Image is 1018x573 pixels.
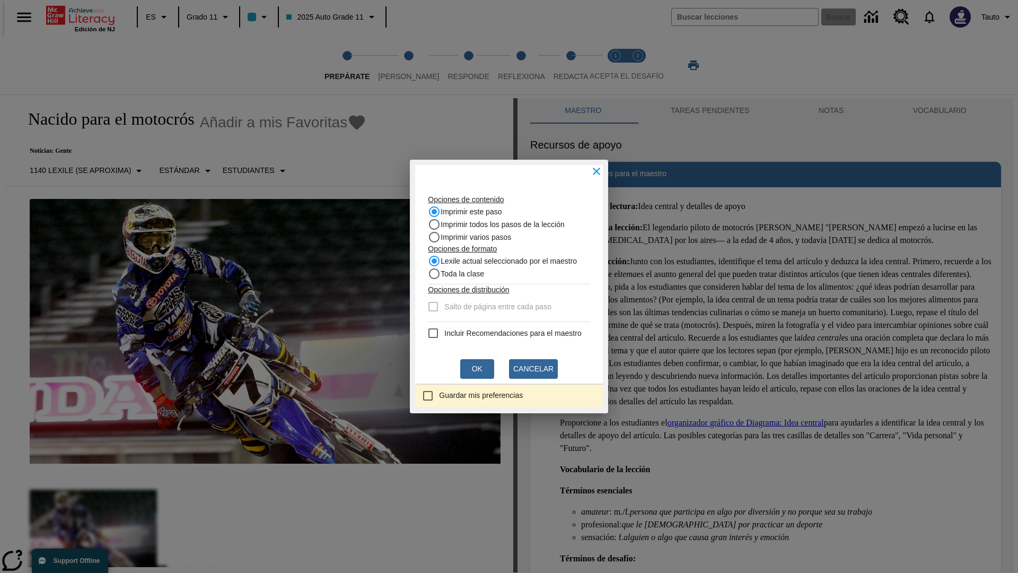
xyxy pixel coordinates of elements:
span: Salto de página entre cada paso [444,301,551,312]
span: Lexile actual seleccionado por el maestro [441,256,577,267]
p: Opciones de contenido [428,194,590,205]
button: Cancelar [509,359,558,379]
span: Imprimir todos los pasos de la lección [441,219,564,230]
button: Close [585,160,608,183]
span: Incluir Recomendaciones para el maestro [444,328,581,339]
span: Imprimir varios pasos [441,232,511,243]
span: Toda la clase [441,268,484,280]
p: Opciones de formato [428,244,590,255]
span: Imprimir este paso [441,206,502,218]
span: Guardar mis preferencias [439,390,523,401]
button: Ok, Se abrirá en una nueva ventana o pestaña [460,359,494,379]
p: Opciones de distribución [428,284,590,296]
